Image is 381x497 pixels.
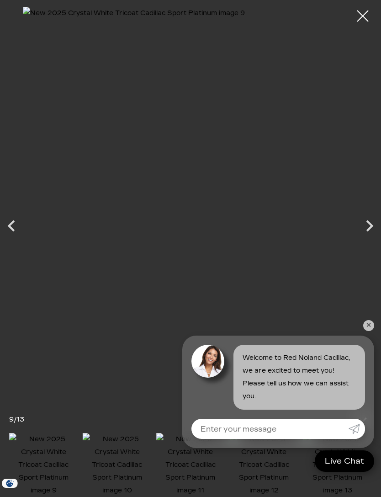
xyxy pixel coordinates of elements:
[349,419,365,439] a: Submit
[9,413,24,426] div: /
[156,433,225,497] img: New 2025 Crystal White Tricoat Cadillac Sport Platinum image 11
[191,419,349,439] input: Enter your message
[315,450,374,472] a: Live Chat
[9,416,14,423] span: 9
[233,345,365,410] div: Welcome to Red Noland Cadillac, we are excited to meet you! Please tell us how we can assist you.
[83,433,152,497] img: New 2025 Crystal White Tricoat Cadillac Sport Platinum image 10
[229,433,298,497] img: New 2025 Crystal White Tricoat Cadillac Sport Platinum image 12
[358,210,381,242] div: Next
[320,456,369,466] span: Live Chat
[9,433,78,497] img: New 2025 Crystal White Tricoat Cadillac Sport Platinum image 9
[191,345,224,378] img: Agent profile photo
[23,7,358,433] img: New 2025 Crystal White Tricoat Cadillac Sport Platinum image 9
[303,433,372,497] img: New 2025 Crystal White Tricoat Cadillac Sport Platinum image 13
[16,416,24,423] span: 13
